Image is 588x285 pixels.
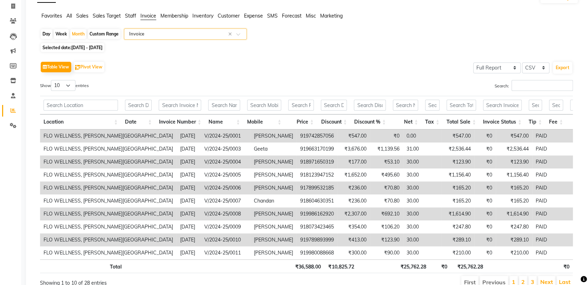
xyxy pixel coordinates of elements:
[337,194,370,207] td: ₹236.00
[40,80,89,91] label: Show entries
[370,194,403,207] td: ₹70.80
[337,142,370,155] td: ₹3,676.00
[250,246,297,259] td: [PERSON_NAME]
[66,13,72,19] span: All
[370,207,403,220] td: ₹692.10
[529,100,542,111] input: Search Tip
[403,181,442,194] td: 30.00
[282,13,302,19] span: Forecast
[285,114,317,130] th: Price: activate to sort column ascending
[511,80,573,91] input: Search:
[250,181,297,194] td: [PERSON_NAME]
[320,13,343,19] span: Marketing
[288,100,313,111] input: Search Price
[201,142,250,155] td: V/2024-25/0003
[532,233,578,246] td: PAID
[54,29,69,39] div: Week
[41,13,62,19] span: Favorites
[250,194,297,207] td: Chandan
[71,45,103,50] span: [DATE] - [DATE]
[244,13,263,19] span: Expense
[250,233,297,246] td: [PERSON_NAME]
[40,246,177,259] td: FLO WELLNESS, [PERSON_NAME][GEOGRAPHIC_DATA]
[532,194,578,207] td: PAID
[403,194,442,207] td: 30.00
[553,62,572,74] button: Export
[447,100,476,111] input: Search Total Sale
[337,246,370,259] td: ₹300.00
[205,114,243,130] th: Name: activate to sort column ascending
[177,155,201,168] td: [DATE]
[250,155,297,168] td: [PERSON_NAME]
[177,194,201,207] td: [DATE]
[121,114,156,130] th: Date: activate to sort column ascending
[247,100,282,111] input: Search Mobile
[201,220,250,233] td: V/2024-25/0009
[40,114,121,130] th: Location: activate to sort column ascending
[403,155,442,168] td: 30.00
[393,100,418,111] input: Search Net
[201,207,250,220] td: V/2024-25/0008
[389,114,422,130] th: Net: activate to sort column ascending
[442,246,474,259] td: ₹210.00
[403,142,442,155] td: 31.00
[218,13,240,19] span: Customer
[442,155,474,168] td: ₹123.90
[474,181,496,194] td: ₹0
[201,130,250,142] td: V/2024-25/0001
[442,220,474,233] td: ₹247.80
[483,100,522,111] input: Search Invoice Status
[70,29,86,39] div: Month
[40,259,125,273] th: Total
[474,194,496,207] td: ₹0
[474,168,496,181] td: ₹0
[496,194,532,207] td: ₹165.20
[532,168,578,181] td: PAID
[40,155,177,168] td: FLO WELLNESS, [PERSON_NAME][GEOGRAPHIC_DATA]
[250,207,297,220] td: [PERSON_NAME]
[201,168,250,181] td: V/2024-25/0005
[496,207,532,220] td: ₹1,614.90
[40,181,177,194] td: FLO WELLNESS, [PERSON_NAME][GEOGRAPHIC_DATA]
[370,168,403,181] td: ₹495.60
[429,259,450,273] th: ₹0
[474,207,496,220] td: ₹0
[73,62,104,72] button: Pivot View
[532,142,578,155] td: PAID
[159,100,201,111] input: Search Invoice Number
[228,31,234,38] span: Clear all
[549,100,563,111] input: Search Fee
[532,220,578,233] td: PAID
[140,13,156,19] span: Invoice
[250,130,297,142] td: [PERSON_NAME]
[474,246,496,259] td: ₹0
[443,114,480,130] th: Total Sale: activate to sort column ascending
[250,168,297,181] td: [PERSON_NAME]
[495,80,573,91] label: Search:
[403,220,442,233] td: 30.00
[267,13,278,19] span: SMS
[337,168,370,181] td: ₹1,652.00
[160,13,188,19] span: Membership
[51,80,75,91] select: Showentries
[297,181,337,194] td: 917899532185
[177,168,201,181] td: [DATE]
[442,181,474,194] td: ₹165.20
[40,168,177,181] td: FLO WELLNESS, [PERSON_NAME][GEOGRAPHIC_DATA]
[40,194,177,207] td: FLO WELLNESS, [PERSON_NAME][GEOGRAPHIC_DATA]
[474,130,496,142] td: ₹0
[496,181,532,194] td: ₹165.20
[337,130,370,142] td: ₹547.00
[337,220,370,233] td: ₹354.00
[337,233,370,246] td: ₹413.00
[422,114,443,130] th: Tax: activate to sort column ascending
[324,259,358,273] th: ₹10,825.72
[125,100,152,111] input: Search Date
[177,130,201,142] td: [DATE]
[297,246,337,259] td: 919980088668
[442,194,474,207] td: ₹165.20
[88,29,120,39] div: Custom Range
[370,220,403,233] td: ₹106.20
[155,114,205,130] th: Invoice Number: activate to sort column ascending
[177,142,201,155] td: [DATE]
